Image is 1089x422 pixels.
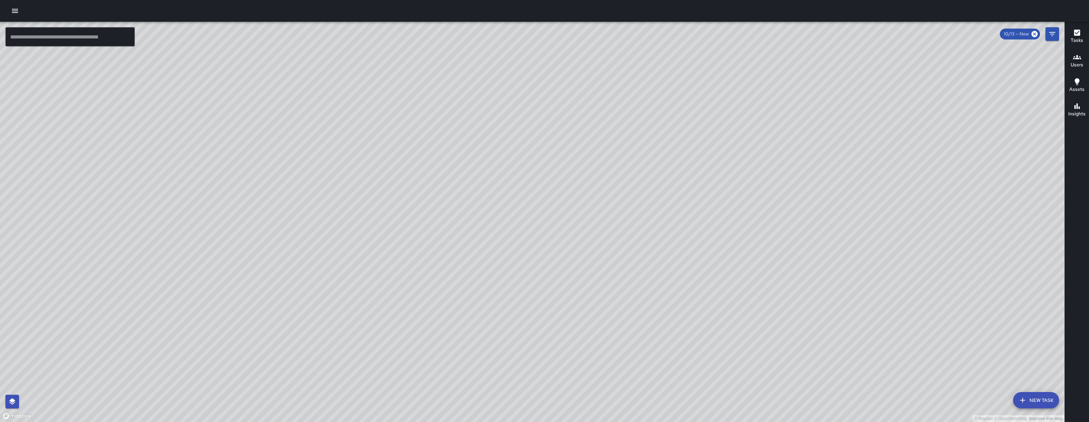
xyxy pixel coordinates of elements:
h6: Assets [1069,86,1085,93]
button: Tasks [1065,25,1089,49]
h6: Tasks [1071,37,1083,44]
button: Insights [1065,98,1089,123]
span: 10/13 — Now [1000,31,1033,37]
button: Users [1065,49,1089,74]
button: Filters [1045,27,1059,41]
h6: Insights [1068,110,1086,118]
button: New Task [1013,392,1059,408]
h6: Users [1071,61,1083,69]
div: 10/13 — Now [1000,29,1040,39]
button: Assets [1065,74,1089,98]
